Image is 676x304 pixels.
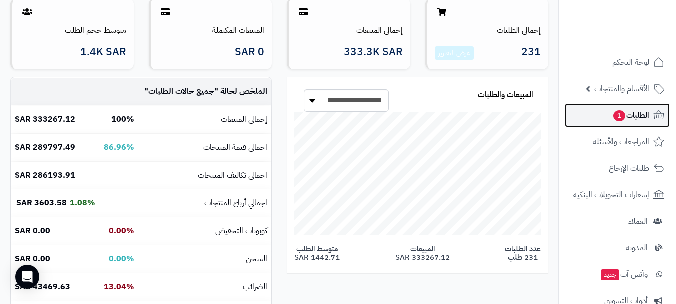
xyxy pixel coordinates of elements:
[395,245,450,261] span: المبيعات 333267.12 SAR
[565,262,670,286] a: وآتس آبجديد
[148,85,214,97] span: جميع حالات الطلبات
[104,141,134,153] b: 86.96%
[109,253,134,265] b: 0.00%
[601,269,619,280] span: جديد
[111,113,134,125] b: 100%
[600,267,648,281] span: وآتس آب
[565,50,670,74] a: لوحة التحكم
[138,217,271,245] td: كوبونات التخفيض
[612,55,649,69] span: لوحة التحكم
[138,106,271,133] td: إجمالي المبيعات
[628,214,648,228] span: العملاء
[438,48,470,58] a: عرض التقارير
[565,209,670,233] a: العملاء
[565,183,670,207] a: إشعارات التحويلات البنكية
[565,156,670,180] a: طلبات الإرجاع
[521,46,541,60] span: 231
[16,197,67,209] b: 3603.58 SAR
[235,46,264,58] span: 0 SAR
[15,281,70,293] b: 43469.63 SAR
[565,236,670,260] a: المدونة
[109,225,134,237] b: 0.00%
[573,188,649,202] span: إشعارات التحويلات البنكية
[15,141,75,153] b: 289797.49 SAR
[356,24,403,36] a: إجمالي المبيعات
[613,110,625,121] span: 1
[478,91,533,100] h3: المبيعات والطلبات
[104,281,134,293] b: 13.04%
[497,24,541,36] a: إجمالي الطلبات
[138,273,271,301] td: الضرائب
[612,108,649,122] span: الطلبات
[65,24,126,36] a: متوسط حجم الطلب
[294,245,340,261] span: متوسط الطلب 1442.71 SAR
[344,46,403,58] span: 333.3K SAR
[212,24,264,36] a: المبيعات المكتملة
[565,103,670,127] a: الطلبات1
[80,46,126,58] span: 1.4K SAR
[138,78,271,105] td: الملخص لحالة " "
[609,161,649,175] span: طلبات الإرجاع
[565,130,670,154] a: المراجعات والأسئلة
[138,162,271,189] td: اجمالي تكاليف المنتجات
[70,197,95,209] b: 1.08%
[15,113,75,125] b: 333267.12 SAR
[593,135,649,149] span: المراجعات والأسئلة
[15,253,50,265] b: 0.00 SAR
[138,134,271,161] td: اجمالي قيمة المنتجات
[15,265,39,289] div: Open Intercom Messenger
[138,245,271,273] td: الشحن
[505,245,541,261] span: عدد الطلبات 231 طلب
[138,189,271,217] td: اجمالي أرباح المنتجات
[594,82,649,96] span: الأقسام والمنتجات
[11,189,99,217] td: -
[15,225,50,237] b: 0.00 SAR
[626,241,648,255] span: المدونة
[15,169,75,181] b: 286193.91 SAR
